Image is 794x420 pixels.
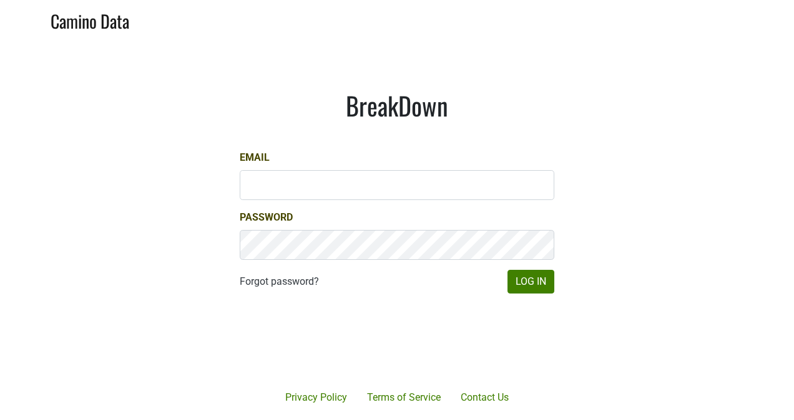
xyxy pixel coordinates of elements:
[51,5,129,34] a: Camino Data
[240,274,319,289] a: Forgot password?
[357,385,451,410] a: Terms of Service
[240,210,293,225] label: Password
[275,385,357,410] a: Privacy Policy
[507,270,554,294] button: Log In
[240,90,554,120] h1: BreakDown
[451,385,519,410] a: Contact Us
[240,150,270,165] label: Email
